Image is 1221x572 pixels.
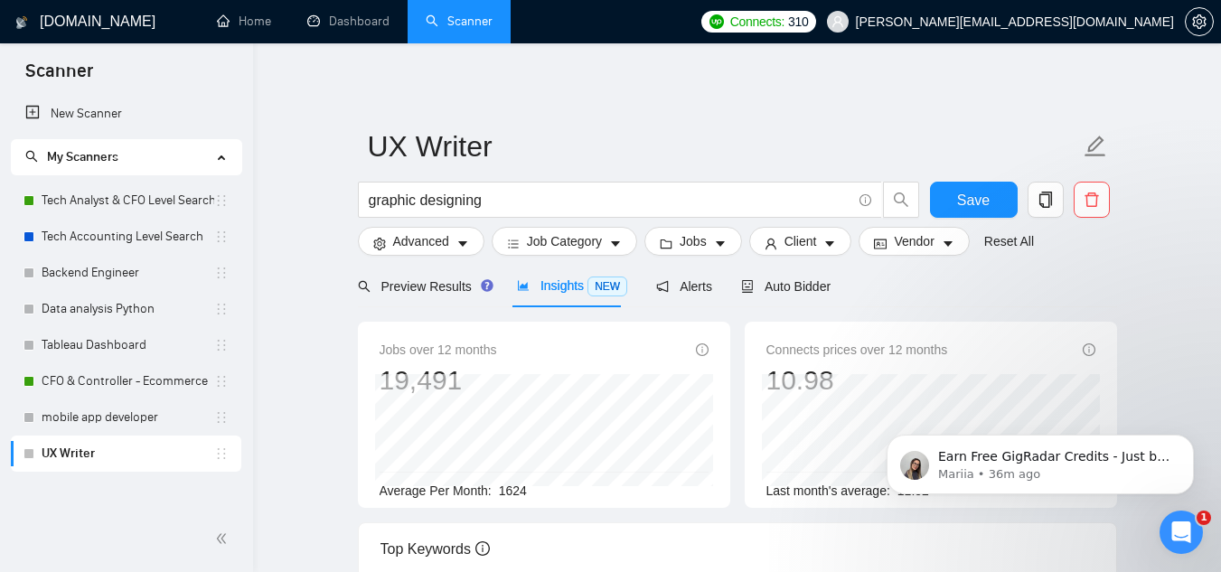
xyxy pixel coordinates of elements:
span: Connects prices over 12 months [766,340,948,360]
div: 19,491 [380,363,497,398]
button: Save [930,182,1018,218]
span: delete [1075,192,1109,208]
li: Backend Engineer [11,255,241,291]
a: Backend Engineer [42,255,214,291]
span: Insights [517,278,627,293]
div: 10.98 [766,363,948,398]
span: edit [1084,135,1107,158]
span: Preview Results [358,279,488,294]
span: Auto Bidder [741,279,831,294]
a: setting [1185,14,1214,29]
span: caret-down [609,237,622,250]
span: caret-down [942,237,954,250]
span: info-circle [475,541,490,556]
span: search [25,150,38,163]
span: double-left [215,530,233,548]
span: info-circle [696,343,709,356]
button: folderJobscaret-down [644,227,742,256]
span: 310 [788,12,808,32]
a: Tech Accounting Level Search [42,219,214,255]
a: New Scanner [25,96,227,132]
li: CFO & Controller - Ecommerce [11,363,241,399]
span: Save [957,189,990,211]
span: info-circle [859,194,871,206]
span: robot [741,280,754,293]
span: info-circle [1083,343,1095,356]
span: Jobs over 12 months [380,340,497,360]
li: Tech Accounting Level Search [11,219,241,255]
span: folder [660,237,672,250]
span: 1624 [499,483,527,498]
iframe: Intercom notifications message [859,397,1221,523]
span: Advanced [393,231,449,251]
span: bars [507,237,520,250]
span: Scanner [11,58,108,96]
span: Client [784,231,817,251]
a: CFO & Controller - Ecommerce [42,363,214,399]
a: Reset All [984,231,1034,251]
button: barsJob Categorycaret-down [492,227,637,256]
a: Tableau Dashboard [42,327,214,363]
li: Tableau Dashboard [11,327,241,363]
button: copy [1028,182,1064,218]
button: search [883,182,919,218]
span: NEW [587,277,627,296]
a: searchScanner [426,14,493,29]
button: settingAdvancedcaret-down [358,227,484,256]
iframe: Intercom live chat [1160,511,1203,554]
span: Vendor [894,231,934,251]
span: Average Per Month: [380,483,492,498]
span: My Scanners [47,149,118,164]
li: UX Writer [11,436,241,472]
li: New Scanner [11,96,241,132]
span: user [765,237,777,250]
button: userClientcaret-down [749,227,852,256]
img: logo [15,8,28,37]
span: search [358,280,371,293]
span: search [884,192,918,208]
a: dashboardDashboard [307,14,390,29]
a: UX Writer [42,436,214,472]
span: caret-down [456,237,469,250]
span: caret-down [823,237,836,250]
span: notification [656,280,669,293]
span: holder [214,410,229,425]
span: user [831,15,844,28]
span: Alerts [656,279,712,294]
li: mobile app developer [11,399,241,436]
a: mobile app developer [42,399,214,436]
span: Connects: [730,12,784,32]
div: Tooltip anchor [479,277,495,294]
a: Data analysis Python [42,291,214,327]
span: copy [1028,192,1063,208]
input: Search Freelance Jobs... [369,189,851,211]
span: holder [214,446,229,461]
a: Tech Analyst & CFO Level Search [42,183,214,219]
span: holder [214,374,229,389]
span: caret-down [714,237,727,250]
button: delete [1074,182,1110,218]
li: Tech Analyst & CFO Level Search [11,183,241,219]
span: Last month's average: [766,483,890,498]
span: holder [214,338,229,352]
span: Jobs [680,231,707,251]
span: idcard [874,237,887,250]
span: holder [214,266,229,280]
span: My Scanners [25,149,118,164]
span: holder [214,230,229,244]
button: idcardVendorcaret-down [859,227,969,256]
span: area-chart [517,279,530,292]
span: holder [214,302,229,316]
span: Job Category [527,231,602,251]
li: Data analysis Python [11,291,241,327]
span: setting [373,237,386,250]
span: holder [214,193,229,208]
button: setting [1185,7,1214,36]
a: homeHome [217,14,271,29]
span: 1 [1197,511,1211,525]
